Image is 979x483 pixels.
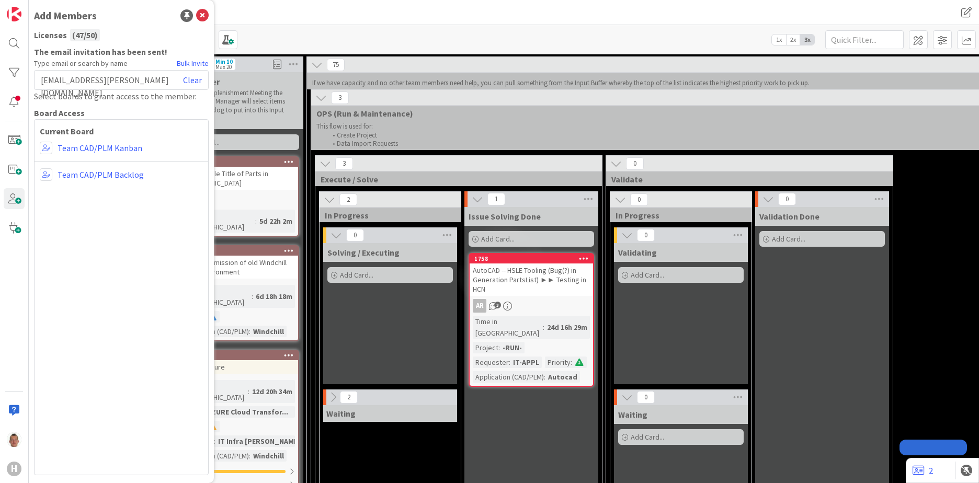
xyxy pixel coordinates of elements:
[249,326,251,337] span: :
[253,291,295,302] div: 6d 18h 18m
[179,352,298,359] div: 1015
[205,406,291,418] div: AZURE Cloud Transfor...
[339,193,357,206] span: 2
[34,8,97,24] div: Add Members
[544,371,545,383] span: :
[174,156,299,237] a: 1927Repair Article Title of Parts in [GEOGRAPHIC_DATA]RHTime in [GEOGRAPHIC_DATA]:5d 22h 2m
[631,270,664,280] span: Add Card...
[178,285,252,308] div: Time in [GEOGRAPHIC_DATA]
[631,432,664,442] span: Add Card...
[473,356,509,368] div: Requester
[215,59,233,64] div: Min 10
[494,302,501,308] span: 3
[34,107,209,119] div: Board Access
[340,270,373,280] span: Add Card...
[215,64,232,70] div: Max 20
[470,299,593,313] div: AR
[34,90,209,102] div: Select boards to grant access to the member.
[772,234,805,244] span: Add Card...
[255,215,257,227] span: :
[175,193,298,206] div: RH
[7,7,21,21] img: Visit kanbanzone.com
[175,167,298,190] div: Repair Article Title of Parts in [GEOGRAPHIC_DATA]
[473,371,544,383] div: Application (CAD/PLM)
[470,254,593,263] div: 1758
[175,157,298,190] div: 1927Repair Article Title of Parts in [GEOGRAPHIC_DATA]
[249,386,295,397] div: 12d 20h 34m
[175,256,298,279] div: PLM Decommission of old Windchill 12 Acc environment
[616,210,738,221] span: In Progress
[470,263,593,296] div: AutoCAD -- HSLE Tooling (Bug(?) in Generation PartsList) ►► Testing in HCN
[249,450,251,462] span: :
[215,435,303,447] div: IT Infra [PERSON_NAME]
[626,157,644,170] span: 0
[327,247,400,258] span: Solving / Executing
[183,74,202,86] a: Clear
[321,174,589,185] span: Execute / Solve
[175,351,298,360] div: 1015
[252,291,253,302] span: :
[571,356,572,368] span: :
[175,360,298,374] div: Windchill Azure
[174,245,299,341] a: 1076PLM Decommission of old Windchill 12 Acc environmentTime in [GEOGRAPHIC_DATA]:6d 18h 18mPrior...
[543,321,544,333] span: :
[7,432,21,447] img: TJ
[545,356,571,368] div: Priority
[179,247,298,255] div: 1076
[175,246,298,256] div: 1076
[498,342,500,353] span: :
[214,435,215,447] span: :
[251,326,287,337] div: Windchill
[778,193,796,205] span: 0
[509,356,510,368] span: :
[178,210,255,233] div: Time in [GEOGRAPHIC_DATA]
[630,193,648,206] span: 0
[325,210,448,221] span: In Progress
[611,174,880,185] span: Validate
[469,253,594,387] a: 1758AutoCAD -- HSLE Tooling (Bug(?) in Generation PartsList) ►► Testing in HCNARTime in [GEOGRAPH...
[913,464,933,477] a: 2
[251,450,287,462] div: Windchill
[335,157,353,170] span: 3
[474,255,593,262] div: 1758
[257,215,295,227] div: 5d 22h 2m
[637,391,655,404] span: 0
[481,234,515,244] span: Add Card...
[34,58,128,69] span: Type email or search by name
[58,142,142,154] a: Team CAD/PLM Kanban
[473,316,543,339] div: Time in [GEOGRAPHIC_DATA]
[326,408,356,419] span: Waiting
[545,371,580,383] div: Autocad
[470,254,593,296] div: 1758AutoCAD -- HSLE Tooling (Bug(?) in Generation PartsList) ►► Testing in HCN
[34,45,209,58] b: The email invitation has been sent!
[473,299,486,313] div: AR
[175,246,298,279] div: 1076PLM Decommission of old Windchill 12 Acc environment
[7,462,21,476] div: H
[544,321,590,333] div: 24d 16h 29m
[34,29,67,41] span: Licenses
[800,34,814,45] span: 3x
[469,211,541,222] span: Issue Solving Done
[327,59,345,71] span: 75
[41,74,183,86] span: [EMAIL_ADDRESS][PERSON_NAME][DOMAIN_NAME]
[346,229,364,241] span: 0
[637,229,655,241] span: 0
[510,356,542,368] div: IT-APPL
[248,386,249,397] span: :
[825,30,904,49] input: Quick Filter...
[618,247,657,258] span: Validating
[175,157,298,167] div: 1927
[179,158,298,166] div: 1927
[175,351,298,374] div: 1015Windchill Azure
[618,409,647,420] span: Waiting
[772,34,786,45] span: 1x
[40,125,203,137] b: Current Board
[70,29,100,41] div: ( 47 / 50 )
[177,58,209,69] a: Bulk Invite
[759,211,819,222] span: Validation Done
[786,34,800,45] span: 2x
[340,391,358,404] span: 2
[175,465,298,478] div: 0/1
[58,168,144,181] a: Team CAD/PLM Backlog
[331,91,349,104] span: 3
